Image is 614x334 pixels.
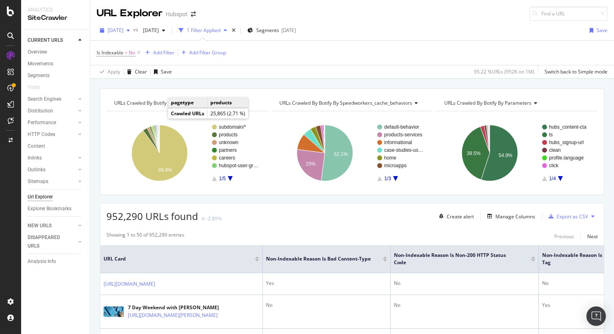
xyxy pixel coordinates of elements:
h4: URLs Crawled By Botify By speedworkers_cache_behaviors [278,97,426,110]
div: HTTP Codes [28,130,55,139]
span: Is Indexable [97,49,123,56]
button: Add Filter [142,48,175,58]
a: CURRENT URLS [28,36,76,45]
div: 7 Day Weekend with [PERSON_NAME] [128,304,253,311]
div: NEW URLS [28,222,52,230]
span: Non-Indexable Reason is Bad Content-Type [266,255,371,263]
div: Open Intercom Messenger [586,306,606,326]
span: URL Card [104,255,253,263]
span: 2025 Sep. 23rd [108,27,123,34]
div: Apply [108,68,120,75]
span: 952,290 URLs found [106,209,198,223]
text: default-behavior [384,124,419,130]
div: Distribution [28,107,53,115]
div: Save [597,27,608,34]
text: 39.5% [467,151,481,156]
div: Manage Columns [495,213,535,220]
button: [DATE] [97,24,133,37]
button: Create alert [436,210,474,223]
svg: A chart. [106,118,268,188]
a: DISAPPEARED URLS [28,233,76,250]
div: [DATE] [281,27,296,34]
a: Explorer Bookmarks [28,205,84,213]
div: arrow-right-arrow-left [191,11,196,17]
button: 1 Filter Applied [175,24,230,37]
div: Save [161,68,172,75]
div: Movements [28,60,53,68]
a: Outlinks [28,166,76,174]
div: SiteCrawler [28,13,83,23]
div: Visits [28,83,40,92]
button: [DATE] [140,24,169,37]
text: 1/5 [219,176,226,181]
div: Analysis Info [28,257,56,266]
div: Segments [28,71,50,80]
td: products [208,97,249,108]
a: Segments [28,71,84,80]
a: Performance [28,119,76,127]
text: 25% [306,161,316,167]
a: Inlinks [28,154,76,162]
div: Url Explorer [28,193,53,201]
span: No [129,47,135,58]
div: Performance [28,119,56,127]
text: hubs_content-cta [549,124,586,130]
button: Segments[DATE] [244,24,299,37]
span: vs [133,26,140,33]
div: No [394,302,535,309]
td: Crawled URLs [168,108,208,119]
div: No [266,302,387,309]
a: [URL][DOMAIN_NAME] [104,280,155,288]
div: Yes [266,280,387,287]
a: Visits [28,83,48,92]
text: clean [549,147,561,153]
span: Non-Indexable Reason is Non-200 HTTP Status Code [394,252,519,266]
div: URL Explorer [97,6,162,20]
text: 1/3 [384,176,391,181]
span: 2025 Sep. 9th [140,27,159,34]
div: Inlinks [28,154,42,162]
a: Search Engines [28,95,76,103]
div: Previous [554,233,574,240]
div: A chart. [272,118,433,188]
a: Overview [28,48,84,56]
text: microapps [384,163,406,168]
text: profile.language [549,155,584,161]
div: Switch back to Simple mode [545,68,608,75]
div: Create alert [447,213,474,220]
text: informational [384,140,412,145]
button: Manage Columns [484,211,535,221]
div: No [394,280,535,287]
a: Analysis Info [28,257,84,266]
h4: URLs Crawled By Botify By pagetype [112,97,260,110]
text: products [219,132,238,138]
button: Previous [554,231,574,241]
div: CURRENT URLS [28,36,63,45]
text: home [384,155,396,161]
div: Analytics [28,6,83,13]
div: DISAPPEARED URLS [28,233,69,250]
div: -2.89% [206,215,222,222]
div: Add Filter [153,49,175,56]
div: Outlinks [28,166,45,174]
a: HTTP Codes [28,130,76,139]
text: unknown [219,140,238,145]
button: Clear [124,65,147,78]
span: URLs Crawled By Botify By parameters [444,99,532,106]
div: Explorer Bookmarks [28,205,71,213]
div: 1 Filter Applied [187,27,221,34]
img: main image [104,306,124,317]
text: products-services [384,132,422,138]
span: URLs Crawled By Botify By speedworkers_cache_behaviors [279,99,412,106]
svg: A chart. [437,118,598,188]
div: Showing 1 to 50 of 952,290 entries [106,231,184,241]
span: = [125,49,128,56]
text: partners [219,147,237,153]
div: Clear [135,68,147,75]
button: Switch back to Simple mode [541,65,608,78]
button: Export as CSV [545,210,588,223]
a: Content [28,142,84,151]
div: Hubspot [166,10,188,18]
